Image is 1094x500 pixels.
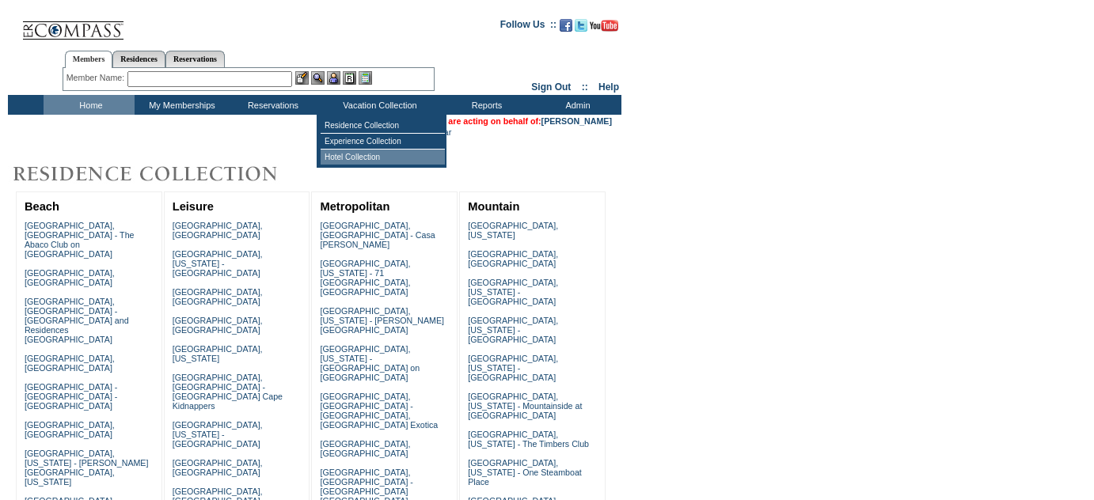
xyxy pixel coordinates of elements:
[321,134,445,150] td: Experience Collection
[173,200,214,213] a: Leisure
[173,249,263,278] a: [GEOGRAPHIC_DATA], [US_STATE] - [GEOGRAPHIC_DATA]
[25,200,59,213] a: Beach
[541,116,612,126] a: [PERSON_NAME]
[173,344,263,363] a: [GEOGRAPHIC_DATA], [US_STATE]
[327,71,340,85] img: Impersonate
[25,221,135,259] a: [GEOGRAPHIC_DATA], [GEOGRAPHIC_DATA] - The Abaco Club on [GEOGRAPHIC_DATA]
[173,373,283,411] a: [GEOGRAPHIC_DATA], [GEOGRAPHIC_DATA] - [GEOGRAPHIC_DATA] Cape Kidnappers
[598,81,619,93] a: Help
[311,71,325,85] img: View
[25,382,117,411] a: [GEOGRAPHIC_DATA] - [GEOGRAPHIC_DATA] - [GEOGRAPHIC_DATA]
[25,268,115,287] a: [GEOGRAPHIC_DATA], [GEOGRAPHIC_DATA]
[8,158,317,190] img: Destinations by Exclusive Resorts
[25,297,129,344] a: [GEOGRAPHIC_DATA], [GEOGRAPHIC_DATA] - [GEOGRAPHIC_DATA] and Residences [GEOGRAPHIC_DATA]
[65,51,113,68] a: Members
[468,316,558,344] a: [GEOGRAPHIC_DATA], [US_STATE] - [GEOGRAPHIC_DATA]
[431,116,612,126] span: You are acting on behalf of:
[500,17,556,36] td: Follow Us ::
[575,19,587,32] img: Follow us on Twitter
[359,71,372,85] img: b_calculator.gif
[468,392,582,420] a: [GEOGRAPHIC_DATA], [US_STATE] - Mountainside at [GEOGRAPHIC_DATA]
[468,249,558,268] a: [GEOGRAPHIC_DATA], [GEOGRAPHIC_DATA]
[173,287,263,306] a: [GEOGRAPHIC_DATA], [GEOGRAPHIC_DATA]
[468,200,519,213] a: Mountain
[21,8,124,40] img: Compass Home
[320,344,420,382] a: [GEOGRAPHIC_DATA], [US_STATE] - [GEOGRAPHIC_DATA] on [GEOGRAPHIC_DATA]
[468,430,589,449] a: [GEOGRAPHIC_DATA], [US_STATE] - The Timbers Club
[66,71,127,85] div: Member Name:
[25,449,149,487] a: [GEOGRAPHIC_DATA], [US_STATE] - [PERSON_NAME][GEOGRAPHIC_DATA], [US_STATE]
[531,81,571,93] a: Sign Out
[468,278,558,306] a: [GEOGRAPHIC_DATA], [US_STATE] - [GEOGRAPHIC_DATA]
[582,81,588,93] span: ::
[173,458,263,477] a: [GEOGRAPHIC_DATA], [GEOGRAPHIC_DATA]
[8,24,21,25] img: i.gif
[320,439,410,458] a: [GEOGRAPHIC_DATA], [GEOGRAPHIC_DATA]
[530,95,621,115] td: Admin
[321,118,445,134] td: Residence Collection
[320,392,438,430] a: [GEOGRAPHIC_DATA], [GEOGRAPHIC_DATA] - [GEOGRAPHIC_DATA], [GEOGRAPHIC_DATA] Exotica
[173,316,263,335] a: [GEOGRAPHIC_DATA], [GEOGRAPHIC_DATA]
[468,354,558,382] a: [GEOGRAPHIC_DATA], [US_STATE] - [GEOGRAPHIC_DATA]
[44,95,135,115] td: Home
[320,200,389,213] a: Metropolitan
[165,51,225,67] a: Reservations
[468,458,582,487] a: [GEOGRAPHIC_DATA], [US_STATE] - One Steamboat Place
[575,24,587,33] a: Follow us on Twitter
[439,95,530,115] td: Reports
[320,259,410,297] a: [GEOGRAPHIC_DATA], [US_STATE] - 71 [GEOGRAPHIC_DATA], [GEOGRAPHIC_DATA]
[590,20,618,32] img: Subscribe to our YouTube Channel
[321,150,445,165] td: Hotel Collection
[226,95,317,115] td: Reservations
[560,19,572,32] img: Become our fan on Facebook
[560,24,572,33] a: Become our fan on Facebook
[173,221,263,240] a: [GEOGRAPHIC_DATA], [GEOGRAPHIC_DATA]
[25,420,115,439] a: [GEOGRAPHIC_DATA], [GEOGRAPHIC_DATA]
[25,354,115,373] a: [GEOGRAPHIC_DATA], [GEOGRAPHIC_DATA]
[320,306,444,335] a: [GEOGRAPHIC_DATA], [US_STATE] - [PERSON_NAME][GEOGRAPHIC_DATA]
[343,71,356,85] img: Reservations
[112,51,165,67] a: Residences
[173,420,263,449] a: [GEOGRAPHIC_DATA], [US_STATE] - [GEOGRAPHIC_DATA]
[317,95,439,115] td: Vacation Collection
[590,24,618,33] a: Subscribe to our YouTube Channel
[468,221,558,240] a: [GEOGRAPHIC_DATA], [US_STATE]
[135,95,226,115] td: My Memberships
[320,221,435,249] a: [GEOGRAPHIC_DATA], [GEOGRAPHIC_DATA] - Casa [PERSON_NAME]
[295,71,309,85] img: b_edit.gif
